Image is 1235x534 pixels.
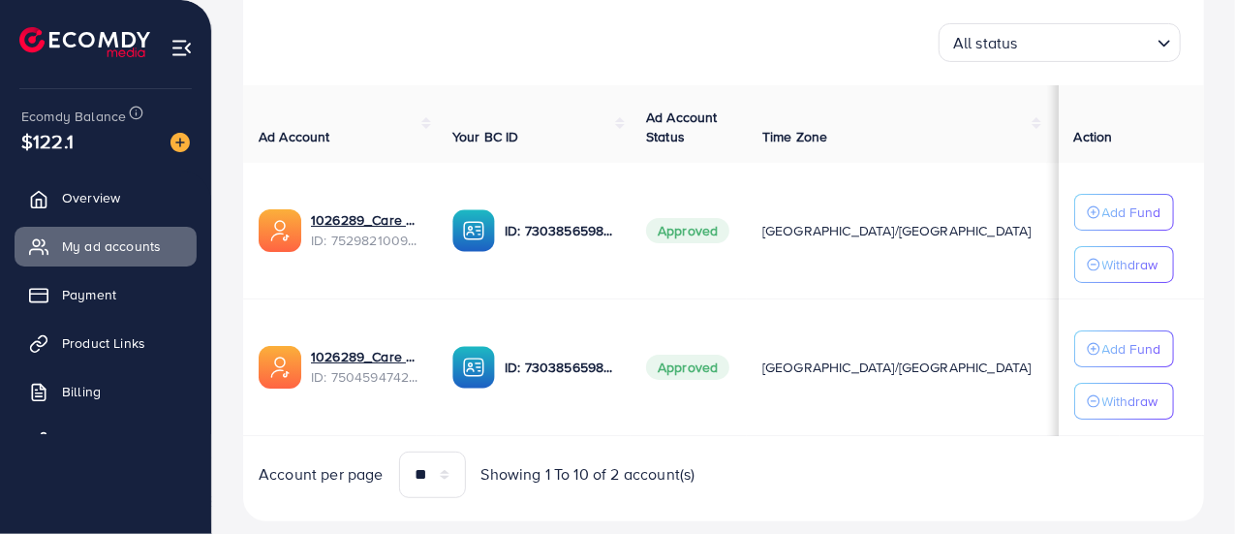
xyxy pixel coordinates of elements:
span: My ad accounts [62,236,161,256]
input: Search for option [1024,25,1150,57]
p: Add Fund [1102,337,1161,361]
span: Product Links [62,333,145,353]
span: Ad Account [259,127,330,146]
span: Your BC ID [452,127,519,146]
img: ic-ba-acc.ded83a64.svg [452,209,495,252]
span: ID: 7504594742546645010 [311,367,421,387]
span: All status [949,29,1022,57]
p: Withdraw [1102,390,1158,413]
span: Showing 1 To 10 of 2 account(s) [481,463,695,486]
img: menu [170,37,193,59]
span: Action [1074,127,1113,146]
span: Overview [62,188,120,207]
img: ic-ba-acc.ded83a64.svg [452,346,495,389]
span: Billing [62,382,101,401]
p: Add Fund [1102,201,1161,224]
span: ID: 7529821009512546305 [311,231,421,250]
img: ic-ads-acc.e4c84228.svg [259,346,301,389]
a: Billing [15,372,197,411]
a: My ad accounts [15,227,197,266]
a: 1026289_Care Me BD_1747299775567 [311,347,421,366]
div: Search for option [939,23,1181,62]
span: Affiliate Program [62,430,166,450]
a: 1026289_Care Me BD_1753173080276 [311,210,421,230]
span: Approved [646,355,729,380]
img: ic-ads-acc.e4c84228.svg [259,209,301,252]
button: Add Fund [1074,194,1174,231]
a: Overview [15,178,197,217]
button: Withdraw [1074,383,1174,420]
p: ID: 7303856598382804993 [505,219,615,242]
span: Ad Account Status [646,108,718,146]
p: Withdraw [1102,253,1158,276]
iframe: Chat [1153,447,1220,519]
span: Ecomdy Balance [21,107,126,126]
span: Time Zone [762,127,827,146]
span: $122.1 [18,120,77,162]
button: Withdraw [1074,246,1174,283]
img: image [170,133,190,152]
span: Account per page [259,463,384,486]
div: <span class='underline'>1026289_Care Me BD_1747299775567</span></br>7504594742546645010 [311,347,421,387]
img: logo [19,27,150,57]
div: <span class='underline'>1026289_Care Me BD_1753173080276</span></br>7529821009512546305 [311,210,421,250]
span: [GEOGRAPHIC_DATA]/[GEOGRAPHIC_DATA] [762,358,1032,377]
a: Product Links [15,324,197,362]
span: [GEOGRAPHIC_DATA]/[GEOGRAPHIC_DATA] [762,221,1032,240]
a: Payment [15,275,197,314]
button: Add Fund [1074,330,1174,367]
a: Affiliate Program [15,421,197,459]
p: ID: 7303856598382804993 [505,356,615,379]
span: Approved [646,218,729,243]
span: Payment [62,285,116,304]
